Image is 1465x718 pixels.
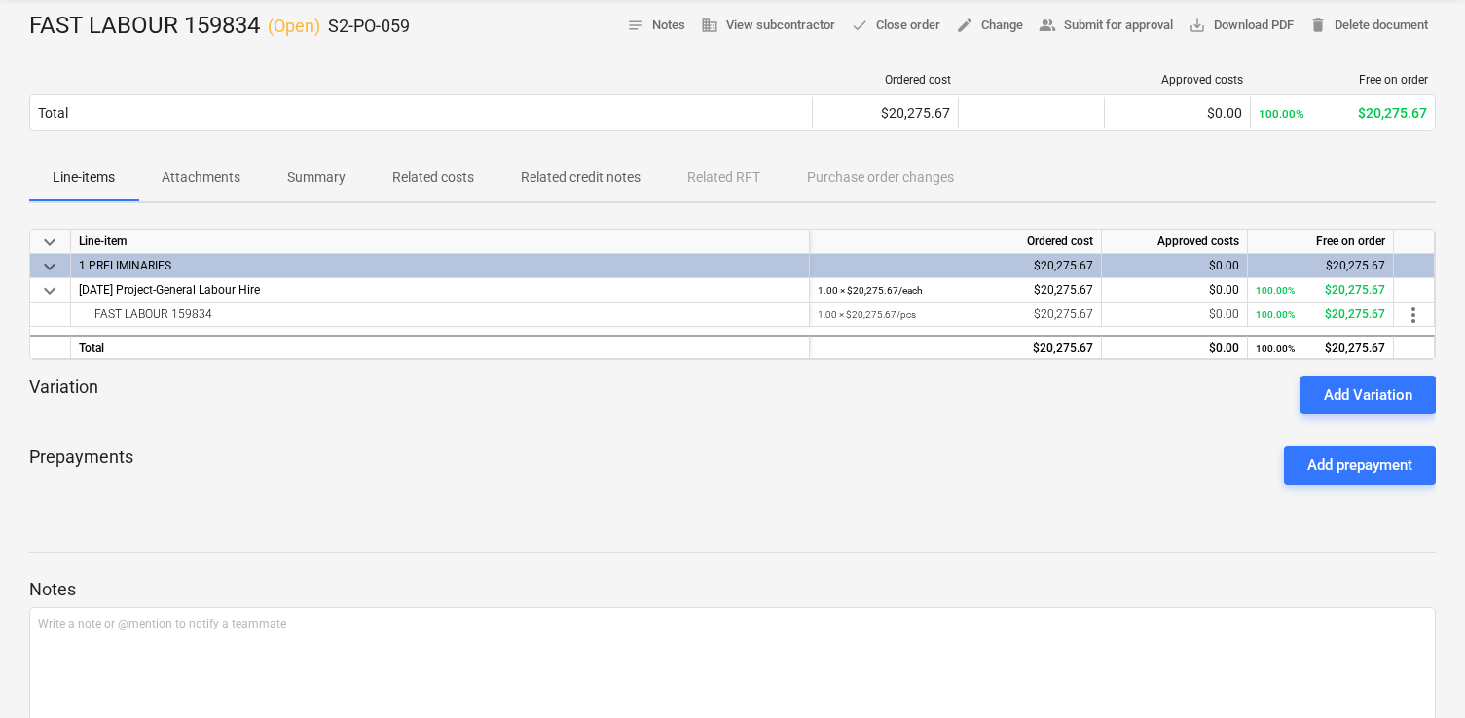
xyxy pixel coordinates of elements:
[1300,376,1436,414] button: Add Variation
[1256,303,1385,327] div: $20,275.67
[287,167,346,188] p: Summary
[818,309,916,320] small: 1.00 × $20,275.67 / pcs
[1189,15,1294,37] span: Download PDF
[843,11,948,41] button: Close order
[1102,230,1248,254] div: Approved costs
[1113,73,1243,87] div: Approved costs
[1259,73,1428,87] div: Free on order
[701,15,835,37] span: View subcontractor
[38,105,68,121] div: Total
[627,17,644,34] span: notes
[71,335,810,359] div: Total
[1256,254,1385,278] div: $20,275.67
[818,254,1093,278] div: $20,275.67
[818,285,923,296] small: 1.00 × $20,275.67 / each
[1110,278,1239,303] div: $0.00
[392,167,474,188] p: Related costs
[521,167,641,188] p: Related credit notes
[79,303,801,326] div: FAST LABOUR 159834
[851,15,940,37] span: Close order
[268,15,320,38] p: ( Open )
[38,279,61,303] span: keyboard_arrow_down
[1309,15,1428,37] span: Delete document
[818,303,1093,327] div: $20,275.67
[71,230,810,254] div: Line-item
[627,15,685,37] span: Notes
[1110,254,1239,278] div: $0.00
[29,446,133,485] p: Prepayments
[821,73,951,87] div: Ordered cost
[1256,285,1295,296] small: 100.00%
[956,17,973,34] span: edit
[818,278,1093,303] div: $20,275.67
[948,11,1031,41] button: Change
[1284,446,1436,485] button: Add prepayment
[79,283,260,297] span: 3-01-34 Project-General Labour Hire
[851,17,868,34] span: done
[1189,17,1206,34] span: save_alt
[1110,303,1239,327] div: $0.00
[1248,230,1394,254] div: Free on order
[1256,337,1385,361] div: $20,275.67
[693,11,843,41] button: View subcontractor
[1031,11,1181,41] button: Submit for approval
[29,578,1436,601] p: Notes
[1259,107,1304,121] small: 100.00%
[328,15,410,38] p: S2-PO-059
[1309,17,1327,34] span: delete
[162,167,240,188] p: Attachments
[1307,452,1412,478] div: Add prepayment
[38,255,61,278] span: keyboard_arrow_down
[1113,105,1242,121] div: $0.00
[53,167,115,188] p: Line-items
[810,230,1102,254] div: Ordered cost
[821,105,950,121] div: $20,275.67
[1256,309,1295,320] small: 100.00%
[38,231,61,254] span: keyboard_arrow_down
[1301,11,1436,41] button: Delete document
[818,337,1093,361] div: $20,275.67
[1324,382,1412,408] div: Add Variation
[1039,17,1056,34] span: people_alt
[1256,278,1385,303] div: $20,275.67
[29,376,98,414] p: Variation
[1259,105,1427,121] div: $20,275.67
[956,15,1023,37] span: Change
[701,17,718,34] span: business
[1256,343,1295,354] small: 100.00%
[1402,304,1425,327] span: more_vert
[1181,11,1301,41] button: Download PDF
[1368,625,1465,718] iframe: Chat Widget
[1110,337,1239,361] div: $0.00
[619,11,693,41] button: Notes
[79,254,801,277] div: 1 PRELIMINARIES
[29,11,410,42] div: FAST LABOUR 159834
[1039,15,1173,37] span: Submit for approval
